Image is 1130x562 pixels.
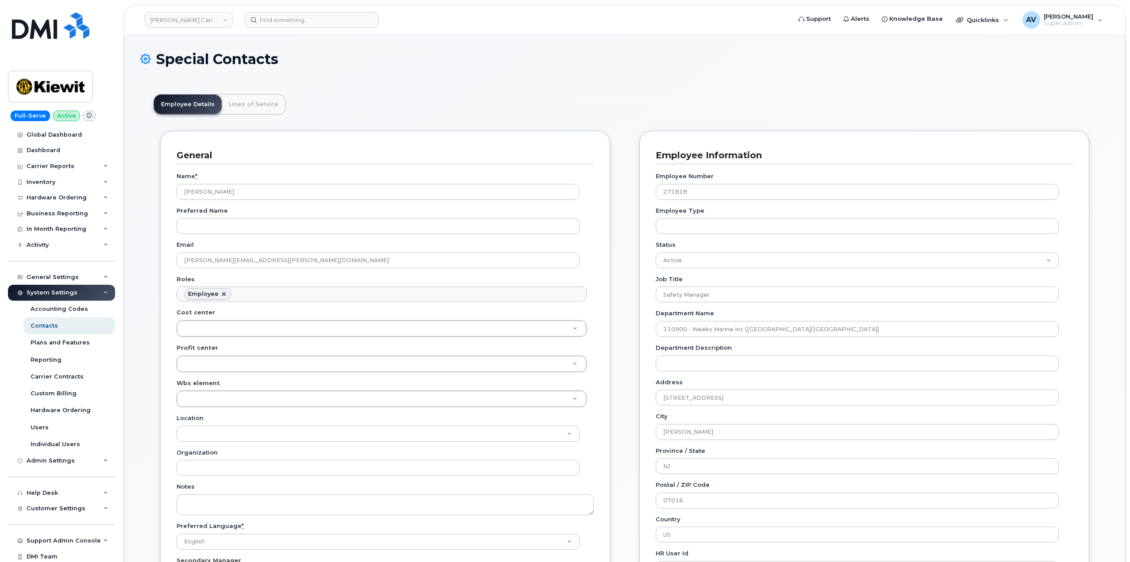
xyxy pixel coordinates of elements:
label: Profit center [177,344,218,352]
label: Country [656,515,680,524]
label: Employee Number [656,172,714,180]
label: Province / State [656,447,705,455]
label: Location [177,414,204,422]
label: Notes [177,482,195,491]
label: Preferred Name [177,206,228,215]
label: HR user id [656,549,688,558]
label: Job Title [656,275,683,283]
label: Address [656,378,683,386]
label: Roles [177,275,195,283]
label: Department Description [656,344,732,352]
a: Employee Details [154,95,222,114]
div: Employee [188,291,219,298]
h3: Employee Information [656,149,1066,161]
label: Postal / ZIP Code [656,481,710,489]
label: Status [656,241,676,249]
label: City [656,412,668,421]
label: Employee Type [656,206,704,215]
abbr: required [195,172,197,180]
label: Wbs element [177,379,220,387]
label: Cost center [177,308,215,317]
h1: Special Contacts [140,51,1109,67]
abbr: required [242,522,244,529]
label: Email [177,241,194,249]
label: Name [177,172,197,180]
label: Organization [177,448,218,457]
label: Department Name [656,309,714,317]
label: Preferred Language [177,522,244,530]
h3: General [177,149,587,161]
a: Lines of Service [222,95,285,114]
